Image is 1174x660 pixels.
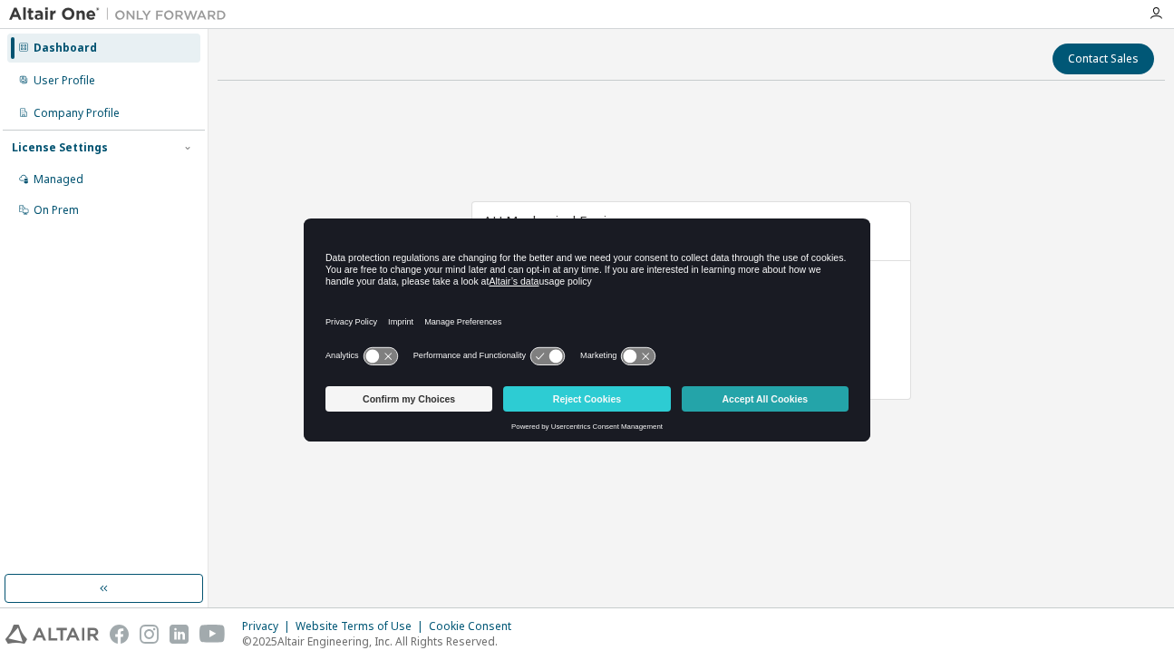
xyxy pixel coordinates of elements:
div: Company Profile [34,106,120,121]
div: Privacy [242,619,296,634]
div: User Profile [34,73,95,88]
img: facebook.svg [110,625,129,644]
div: Managed [34,172,83,187]
img: youtube.svg [199,625,226,644]
div: Dashboard [34,41,97,55]
button: Contact Sales [1053,44,1154,74]
div: On Prem [34,203,79,218]
div: Cookie Consent [429,619,522,634]
span: AU Mechanical Engineer [483,211,636,229]
div: Website Terms of Use [296,619,429,634]
img: altair_logo.svg [5,625,99,644]
img: Altair One [9,5,236,24]
p: © 2025 Altair Engineering, Inc. All Rights Reserved. [242,634,522,649]
div: License Settings [12,141,108,155]
img: instagram.svg [140,625,159,644]
img: linkedin.svg [170,625,189,644]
